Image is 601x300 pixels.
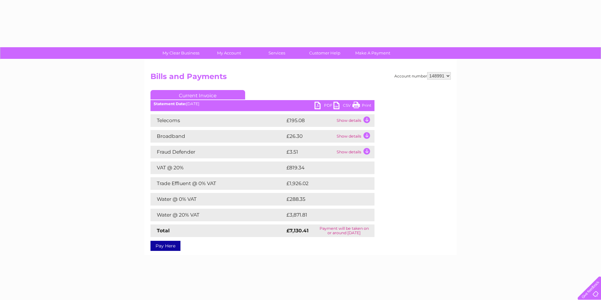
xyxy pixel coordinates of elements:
[150,193,285,206] td: Water @ 0% VAT
[333,102,352,111] a: CSV
[150,161,285,174] td: VAT @ 20%
[150,72,451,84] h2: Bills and Payments
[285,146,335,158] td: £3.51
[150,130,285,143] td: Broadband
[335,146,374,158] td: Show details
[150,146,285,158] td: Fraud Defender
[285,161,363,174] td: £819.34
[150,114,285,127] td: Telecoms
[314,224,374,237] td: Payment will be taken on or around [DATE]
[315,102,333,111] a: PDF
[154,101,186,106] b: Statement Date:
[150,241,180,251] a: Pay Here
[394,72,451,80] div: Account number
[150,209,285,221] td: Water @ 20% VAT
[335,130,374,143] td: Show details
[299,47,351,59] a: Customer Help
[347,47,399,59] a: Make A Payment
[285,193,363,206] td: £288.35
[285,130,335,143] td: £26.30
[155,47,207,59] a: My Clear Business
[335,114,374,127] td: Show details
[352,102,371,111] a: Print
[285,114,335,127] td: £195.08
[285,209,364,221] td: £3,871.81
[251,47,303,59] a: Services
[150,102,374,106] div: [DATE]
[285,177,364,190] td: £1,926.02
[157,228,170,234] strong: Total
[203,47,255,59] a: My Account
[150,177,285,190] td: Trade Effluent @ 0% VAT
[286,228,309,234] strong: £7,130.41
[150,90,245,99] a: Current Invoice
